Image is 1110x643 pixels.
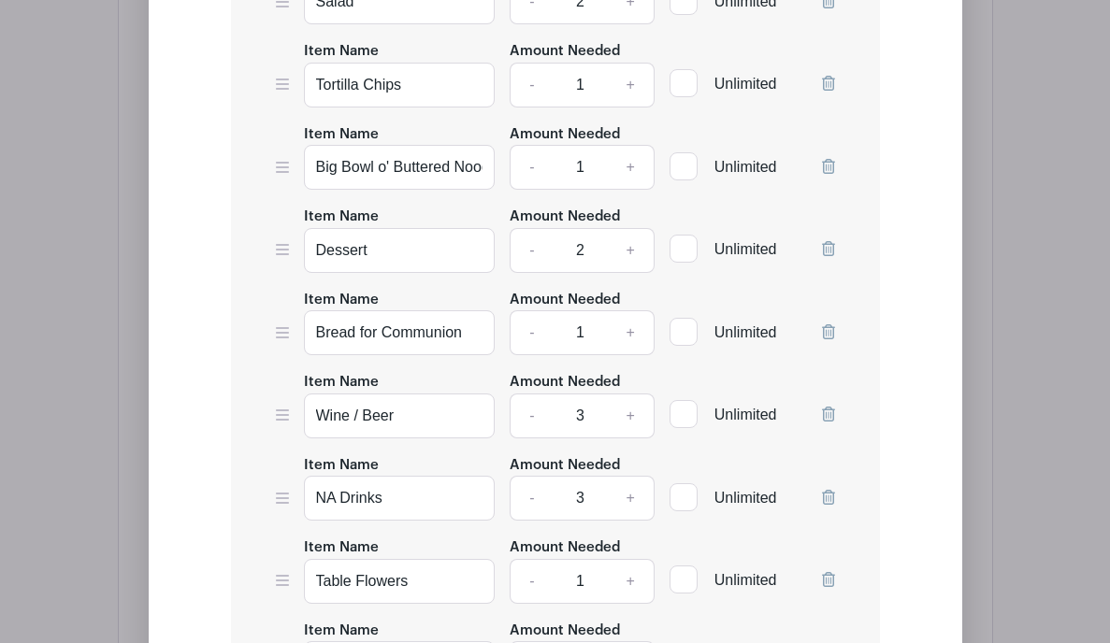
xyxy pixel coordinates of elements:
label: Item Name [304,290,379,311]
span: Unlimited [714,76,777,92]
label: Amount Needed [510,455,620,477]
span: Unlimited [714,572,777,588]
label: Item Name [304,621,379,642]
label: Amount Needed [510,621,620,642]
label: Amount Needed [510,41,620,63]
a: + [607,310,654,355]
a: + [607,145,654,190]
a: - [510,559,553,604]
span: Unlimited [714,159,777,175]
input: e.g. Snacks or Check-in Attendees [304,476,496,521]
span: Unlimited [714,490,777,506]
a: + [607,476,654,521]
a: - [510,476,553,521]
label: Item Name [304,124,379,146]
a: + [607,63,654,107]
span: Unlimited [714,241,777,257]
a: - [510,228,553,273]
label: Amount Needed [510,372,620,393]
label: Amount Needed [510,290,620,311]
label: Item Name [304,537,379,559]
a: + [607,228,654,273]
input: e.g. Snacks or Check-in Attendees [304,145,496,190]
input: e.g. Snacks or Check-in Attendees [304,228,496,273]
label: Amount Needed [510,207,620,228]
a: - [510,393,553,438]
label: Amount Needed [510,124,620,146]
label: Item Name [304,372,379,393]
input: e.g. Snacks or Check-in Attendees [304,393,496,438]
input: e.g. Snacks or Check-in Attendees [304,310,496,355]
label: Item Name [304,455,379,477]
label: Item Name [304,41,379,63]
label: Item Name [304,207,379,228]
label: Amount Needed [510,537,620,559]
a: - [510,145,553,190]
span: Unlimited [714,407,777,422]
a: + [607,559,654,604]
a: - [510,310,553,355]
a: + [607,393,654,438]
a: - [510,63,553,107]
input: e.g. Snacks or Check-in Attendees [304,559,496,604]
span: Unlimited [714,324,777,340]
input: e.g. Snacks or Check-in Attendees [304,63,496,107]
